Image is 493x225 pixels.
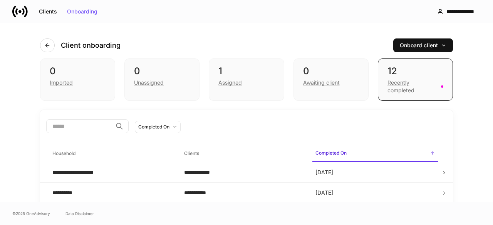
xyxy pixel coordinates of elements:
[309,162,441,183] td: [DATE]
[61,41,121,50] h4: Client onboarding
[12,210,50,217] span: © 2025 OneAdvisory
[387,65,443,77] div: 12
[387,79,436,94] div: Recently completed
[124,58,200,101] div: 0Unassigned
[134,65,190,77] div: 0
[309,183,441,203] td: [DATE]
[50,79,73,87] div: Imported
[138,123,169,130] div: Completed On
[393,38,453,52] button: Onboard client
[293,58,369,101] div: 0Awaiting client
[135,121,181,133] button: Completed On
[209,58,284,101] div: 1Assigned
[34,5,62,18] button: Clients
[378,58,453,101] div: 12Recently completed
[218,79,242,87] div: Assigned
[52,150,75,157] h6: Household
[62,5,102,18] button: Onboarding
[303,65,359,77] div: 0
[40,58,115,101] div: 0Imported
[315,149,347,157] h6: Completed On
[312,145,438,162] span: Completed On
[134,79,164,87] div: Unassigned
[400,43,446,48] div: Onboard client
[67,9,97,14] div: Onboarding
[50,65,106,77] div: 0
[303,79,340,87] div: Awaiting client
[65,210,94,217] a: Data Disclaimer
[218,65,274,77] div: 1
[181,146,307,162] span: Clients
[184,150,199,157] h6: Clients
[49,146,175,162] span: Household
[39,9,57,14] div: Clients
